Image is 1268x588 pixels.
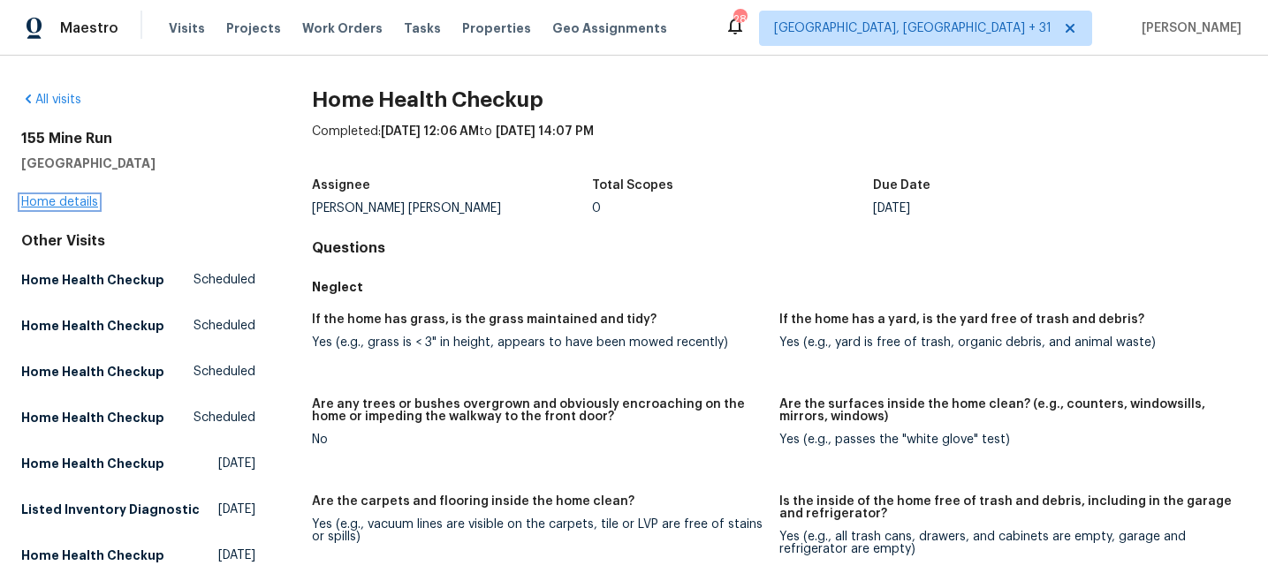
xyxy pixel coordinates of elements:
[312,179,370,192] h5: Assignee
[21,310,255,342] a: Home Health CheckupScheduled
[226,19,281,37] span: Projects
[779,433,1233,446] div: Yes (e.g., passes the "white glove" test)
[21,94,81,106] a: All visits
[21,317,164,335] h5: Home Health Checkup
[21,501,200,518] h5: Listed Inventory Diagnostic
[218,455,255,472] span: [DATE]
[169,19,205,37] span: Visits
[21,409,164,426] h5: Home Health Checkup
[21,196,98,208] a: Home details
[312,278,1247,296] h5: Neglect
[592,179,673,192] h5: Total Scopes
[21,402,255,433] a: Home Health CheckupScheduled
[312,313,657,326] h5: If the home has grass, is the grass maintained and tidy?
[552,19,667,37] span: Geo Assignments
[873,179,930,192] h5: Due Date
[194,317,255,335] span: Scheduled
[21,448,255,479] a: Home Health Checkup[DATE]
[21,455,164,472] h5: Home Health Checkup
[404,22,441,34] span: Tasks
[774,19,1052,37] span: [GEOGRAPHIC_DATA], [GEOGRAPHIC_DATA] + 31
[779,495,1233,520] h5: Is the inside of the home free of trash and debris, including in the garage and refrigerator?
[194,271,255,289] span: Scheduled
[218,547,255,564] span: [DATE]
[21,363,164,381] h5: Home Health Checkup
[592,202,873,215] div: 0
[21,232,255,250] div: Other Visits
[312,123,1247,169] div: Completed: to
[381,125,479,138] span: [DATE] 12:06 AM
[312,202,593,215] div: [PERSON_NAME] [PERSON_NAME]
[779,336,1233,349] div: Yes (e.g., yard is free of trash, organic debris, and animal waste)
[21,155,255,172] h5: [GEOGRAPHIC_DATA]
[312,495,634,508] h5: Are the carpets and flooring inside the home clean?
[21,356,255,388] a: Home Health CheckupScheduled
[873,202,1154,215] div: [DATE]
[194,409,255,426] span: Scheduled
[1135,19,1241,37] span: [PERSON_NAME]
[21,494,255,525] a: Listed Inventory Diagnostic[DATE]
[496,125,594,138] span: [DATE] 14:07 PM
[733,11,746,28] div: 284
[218,501,255,518] span: [DATE]
[779,398,1233,423] h5: Are the surfaces inside the home clean? (e.g., counters, windowsills, mirrors, windows)
[21,271,164,289] h5: Home Health Checkup
[462,19,531,37] span: Properties
[312,518,765,543] div: Yes (e.g., vacuum lines are visible on the carpets, tile or LVP are free of stains or spills)
[779,531,1233,555] div: Yes (e.g., all trash cans, drawers, and cabinets are empty, garage and refrigerator are empty)
[302,19,383,37] span: Work Orders
[21,547,164,564] h5: Home Health Checkup
[60,19,118,37] span: Maestro
[312,433,765,446] div: No
[312,398,765,423] h5: Are any trees or bushes overgrown and obviously encroaching on the home or impeding the walkway t...
[194,363,255,381] span: Scheduled
[21,539,255,571] a: Home Health Checkup[DATE]
[21,264,255,296] a: Home Health CheckupScheduled
[312,336,765,349] div: Yes (e.g., grass is < 3" in height, appears to have been mowed recently)
[312,239,1247,257] h4: Questions
[779,313,1144,326] h5: If the home has a yard, is the yard free of trash and debris?
[21,130,255,147] h2: 155 Mine Run
[312,91,1247,109] h2: Home Health Checkup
